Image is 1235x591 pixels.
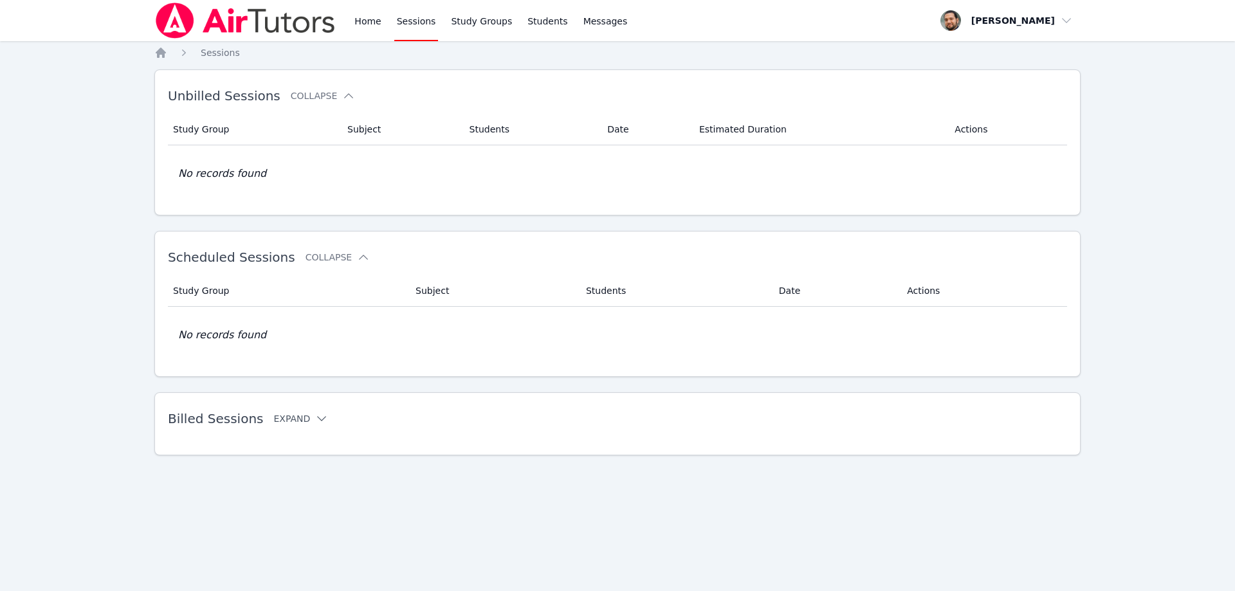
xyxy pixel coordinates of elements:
button: Collapse [291,89,355,102]
th: Subject [340,114,462,145]
th: Estimated Duration [691,114,947,145]
button: Expand [273,412,328,425]
th: Students [462,114,600,145]
th: Actions [899,275,1067,307]
th: Date [771,275,899,307]
span: Unbilled Sessions [168,88,280,104]
nav: Breadcrumb [154,46,1081,59]
th: Study Group [168,275,408,307]
th: Date [599,114,691,145]
th: Students [578,275,771,307]
td: No records found [168,145,1067,202]
th: Study Group [168,114,340,145]
button: Collapse [306,251,370,264]
span: Messages [583,15,628,28]
span: Sessions [201,48,240,58]
td: No records found [168,307,1067,363]
th: Subject [408,275,578,307]
span: Scheduled Sessions [168,250,295,265]
span: Billed Sessions [168,411,263,426]
th: Actions [947,114,1067,145]
img: Air Tutors [154,3,336,39]
a: Sessions [201,46,240,59]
